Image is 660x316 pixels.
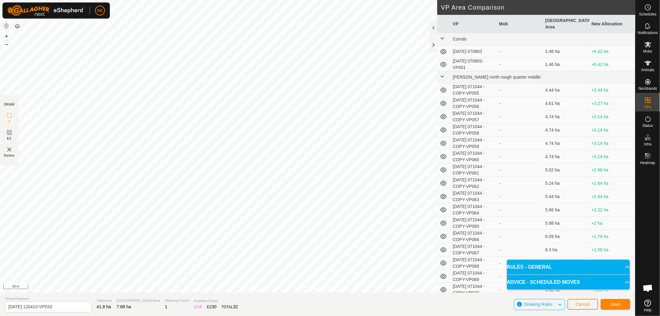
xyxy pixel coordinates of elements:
[197,304,202,309] span: 16
[643,50,652,53] span: Mobs
[5,296,92,301] span: Virtual Paddock
[499,273,540,280] div: -
[642,124,653,128] span: Status
[97,304,111,309] span: 41.8 ha
[194,298,238,304] span: Available Points
[638,87,657,90] span: Neckbands
[543,190,589,203] td: 5.44 ha
[543,257,589,270] td: 6.07 ha
[450,190,496,203] td: [DATE] 071044 - COPY-VP063
[450,123,496,137] td: [DATE] 071044 - COPY-VP058
[507,263,552,271] span: RULES - GENERAL
[589,257,635,270] td: +1.81 ha
[212,304,217,309] span: 30
[7,136,12,141] span: EZ
[4,153,15,158] span: Delete
[589,15,635,33] th: New Allocation
[117,298,160,303] span: [GEOGRAPHIC_DATA] Area
[293,284,316,290] a: Privacy Policy
[450,97,496,110] td: [DATE] 071044 - COPY-VP056
[638,31,658,35] span: Notifications
[644,105,651,109] span: VPs
[640,161,655,165] span: Heatmap
[3,32,10,40] button: +
[7,5,85,16] img: Gallagher Logo
[8,119,11,124] span: IZ
[543,97,589,110] td: 4.61 ha
[589,123,635,137] td: +3.14 ha
[543,243,589,257] td: 6.3 ha
[3,41,10,48] button: –
[450,230,496,243] td: [DATE] 071044 - COPY-VP066
[453,37,467,41] span: Corrals
[499,48,540,55] div: -
[543,177,589,190] td: 5.24 ha
[507,260,630,275] p-accordion-header: RULES - GENERAL
[499,220,540,227] div: -
[499,193,540,200] div: -
[499,100,540,107] div: -
[639,279,657,297] div: Open chat
[543,217,589,230] td: 5.88 ha
[601,299,630,310] button: Save
[450,163,496,177] td: [DATE] 071044 - COPY-VP061
[644,142,651,146] span: Infra
[567,299,598,310] button: Cancel
[222,304,238,310] div: TOTAL
[165,304,167,309] span: 1
[639,12,656,16] span: Schedules
[497,15,543,33] th: Mob
[543,58,589,71] td: 1.46 ha
[589,203,635,217] td: +2.22 ha
[589,217,635,230] td: +2 ha
[499,87,540,93] div: -
[543,137,589,150] td: 4.74 ha
[450,45,496,58] td: [DATE] 070803
[543,123,589,137] td: 4.74 ha
[524,302,552,307] span: Drawing Rules
[499,127,540,133] div: -
[499,180,540,187] div: -
[450,217,496,230] td: [DATE] 071044 - COPY-VP065
[97,7,103,14] span: NK
[543,150,589,163] td: 4.74 ha
[4,102,15,107] div: DRAW
[499,287,540,293] div: -
[450,58,496,71] td: [DATE] 070803-VP001
[499,247,540,253] div: -
[507,275,630,290] p-accordion-header: ADVICE - SCHEDULED MOVES
[499,167,540,173] div: -
[589,177,635,190] td: +2.64 ha
[543,203,589,217] td: 5.66 ha
[450,110,496,123] td: [DATE] 071044 - COPY-VP057
[576,302,590,307] span: Cancel
[589,45,635,58] td: +6.42 ha
[641,68,654,72] span: Animals
[499,207,540,213] div: -
[194,304,202,310] div: IZ
[97,298,112,303] span: Total Area
[6,146,13,153] img: VP
[450,270,496,283] td: [DATE] 071044 - COPY-VP069
[543,15,589,33] th: [GEOGRAPHIC_DATA] Area
[499,233,540,240] div: -
[610,302,621,307] span: Save
[589,230,635,243] td: +1.79 ha
[450,203,496,217] td: [DATE] 071044 - COPY-VP064
[589,110,635,123] td: +3.14 ha
[589,163,635,177] td: +2.86 ha
[207,304,217,310] div: EZ
[589,97,635,110] td: +3.27 ha
[499,114,540,120] div: -
[589,150,635,163] td: +3.14 ha
[499,154,540,160] div: -
[453,75,541,80] span: [PERSON_NAME] north rough quarter middle
[450,150,496,163] td: [DATE] 071044 - COPY-VP060
[3,22,10,30] button: Reset Map
[589,243,635,257] td: +1.58 ha
[543,163,589,177] td: 5.02 ha
[117,304,131,309] span: 7.88 ha
[507,279,580,286] span: ADVICE - SCHEDULED MOVES
[589,137,635,150] td: +3.14 ha
[499,260,540,266] div: -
